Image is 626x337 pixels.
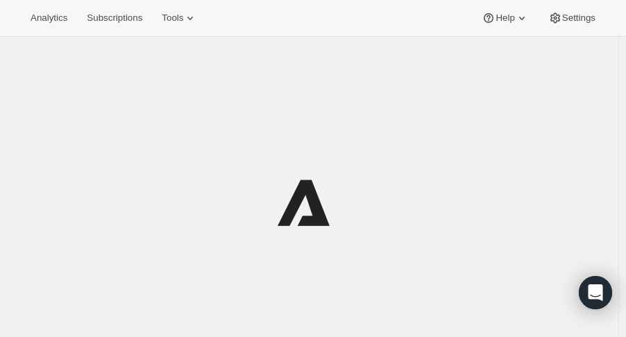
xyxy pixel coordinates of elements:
[579,276,612,309] div: Open Intercom Messenger
[78,8,151,28] button: Subscriptions
[22,8,76,28] button: Analytics
[162,12,183,24] span: Tools
[87,12,142,24] span: Subscriptions
[473,8,536,28] button: Help
[540,8,604,28] button: Settings
[562,12,595,24] span: Settings
[31,12,67,24] span: Analytics
[496,12,514,24] span: Help
[153,8,205,28] button: Tools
